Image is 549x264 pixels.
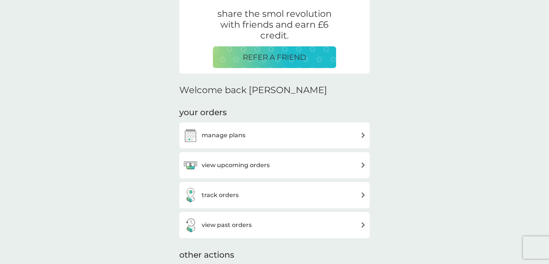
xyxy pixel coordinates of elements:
h3: other actions [179,249,234,261]
h2: Welcome back [PERSON_NAME] [179,85,327,96]
p: REFER A FRIEND [243,51,306,63]
h3: track orders [202,190,239,200]
img: arrow right [360,222,366,228]
h3: view past orders [202,220,252,230]
h3: manage plans [202,131,245,140]
img: arrow right [360,162,366,168]
h3: your orders [179,107,227,119]
p: share the smol revolution with friends and earn £6 credit. [213,9,336,41]
img: arrow right [360,132,366,138]
button: REFER A FRIEND [213,46,336,68]
h3: view upcoming orders [202,160,270,170]
img: arrow right [360,192,366,198]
